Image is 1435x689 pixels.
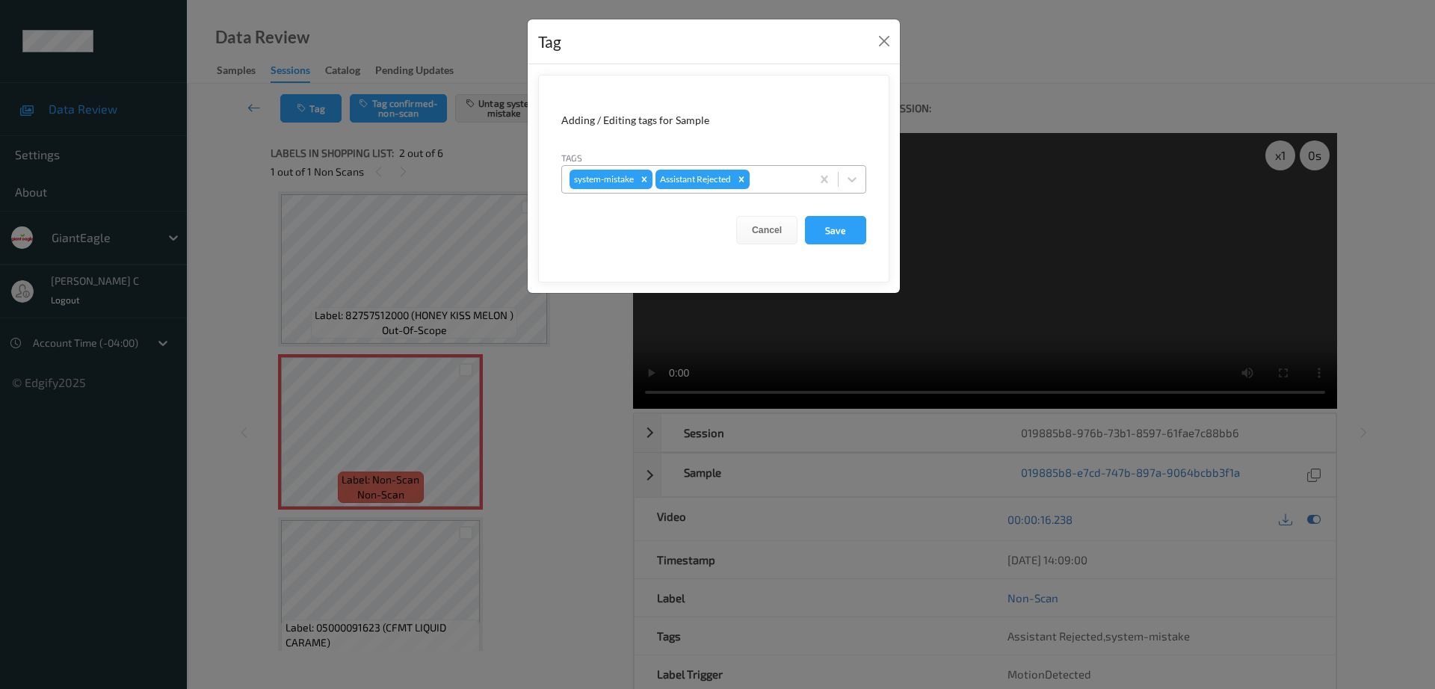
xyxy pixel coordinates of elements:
[538,30,561,54] div: Tag
[561,151,582,164] label: Tags
[733,170,750,189] div: Remove Assistant Rejected
[874,31,895,52] button: Close
[736,216,797,244] button: Cancel
[655,170,733,189] div: Assistant Rejected
[805,216,866,244] button: Save
[561,113,866,128] div: Adding / Editing tags for Sample
[570,170,636,189] div: system-mistake
[636,170,652,189] div: Remove system-mistake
